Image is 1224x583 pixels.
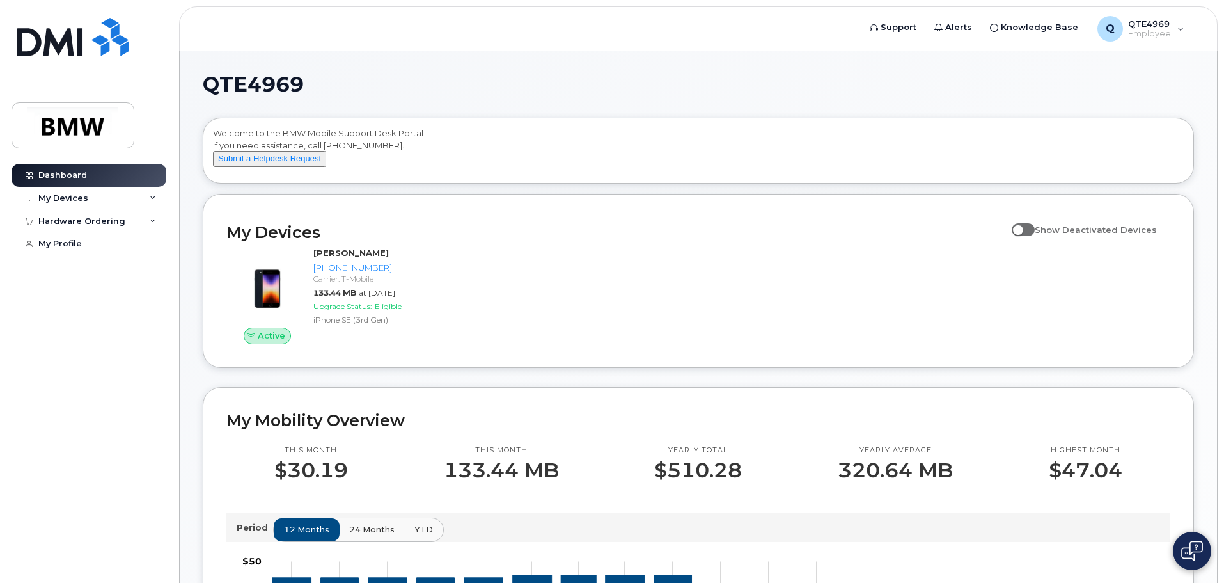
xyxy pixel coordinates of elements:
p: This month [444,445,559,456]
input: Show Deactivated Devices [1012,218,1022,228]
h2: My Devices [226,223,1005,242]
div: Carrier: T-Mobile [313,273,446,284]
div: iPhone SE (3rd Gen) [313,314,446,325]
div: [PHONE_NUMBER] [313,262,446,274]
p: $47.04 [1049,459,1122,482]
strong: [PERSON_NAME] [313,248,389,258]
h2: My Mobility Overview [226,411,1170,430]
span: Show Deactivated Devices [1035,225,1157,235]
div: Welcome to the BMW Mobile Support Desk Portal If you need assistance, call [PHONE_NUMBER]. [213,127,1184,179]
p: Yearly total [654,445,742,456]
span: Active [258,330,285,342]
span: Upgrade Status: [313,301,372,311]
p: Yearly average [838,445,953,456]
p: 133.44 MB [444,459,559,482]
p: Highest month [1049,445,1122,456]
img: Open chat [1181,541,1203,561]
p: 320.64 MB [838,459,953,482]
p: Period [237,522,273,534]
p: $510.28 [654,459,742,482]
p: $30.19 [274,459,348,482]
span: YTD [414,523,433,536]
button: Submit a Helpdesk Request [213,151,326,167]
span: 24 months [349,523,395,536]
span: Eligible [375,301,402,311]
a: Active[PERSON_NAME][PHONE_NUMBER]Carrier: T-Mobile133.44 MBat [DATE]Upgrade Status:EligibleiPhone... [226,247,451,344]
p: This month [274,445,348,456]
span: QTE4969 [203,75,304,94]
a: Submit a Helpdesk Request [213,153,326,163]
span: 133.44 MB [313,288,356,298]
tspan: $50 [242,555,262,567]
img: image20231002-3703462-1angbar.jpeg [237,253,298,315]
span: at [DATE] [359,288,395,298]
